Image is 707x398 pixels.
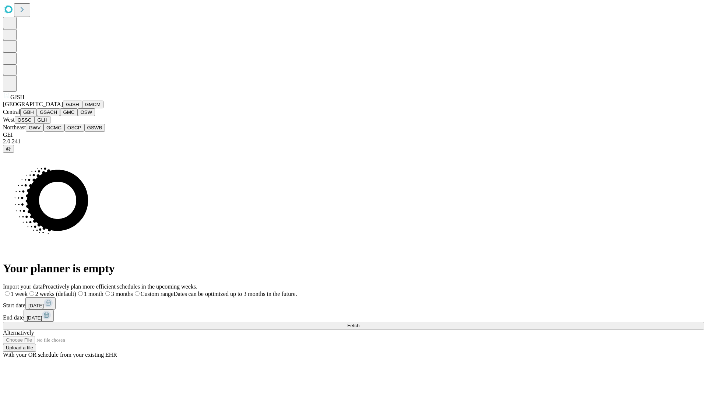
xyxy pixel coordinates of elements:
span: Alternatively [3,329,34,336]
span: [DATE] [27,315,42,321]
div: Start date [3,297,704,310]
h1: Your planner is empty [3,262,704,275]
button: GLH [34,116,50,124]
span: [DATE] [28,303,44,308]
button: Fetch [3,322,704,329]
span: Fetch [347,323,359,328]
span: West [3,116,15,123]
span: Dates can be optimized up to 3 months in the future. [173,291,297,297]
span: [GEOGRAPHIC_DATA] [3,101,63,107]
input: 2 weeks (default) [29,291,34,296]
button: [DATE] [25,297,56,310]
button: GCMC [43,124,64,132]
div: 2.0.241 [3,138,704,145]
span: 1 week [11,291,28,297]
button: GWV [26,124,43,132]
span: 1 month [84,291,103,297]
div: GEI [3,132,704,138]
button: OSW [78,108,95,116]
button: @ [3,145,14,153]
button: Upload a file [3,344,36,352]
span: Central [3,109,20,115]
div: End date [3,310,704,322]
input: 1 month [78,291,83,296]
span: 2 weeks (default) [35,291,76,297]
input: Custom rangeDates can be optimized up to 3 months in the future. [135,291,140,296]
button: OSCP [64,124,84,132]
input: 3 months [105,291,110,296]
button: [DATE] [24,310,54,322]
span: 3 months [111,291,133,297]
button: OSSC [15,116,35,124]
span: With your OR schedule from your existing EHR [3,352,117,358]
button: GBH [20,108,37,116]
span: GJSH [10,94,24,100]
span: Import your data [3,283,43,290]
button: GMCM [82,101,103,108]
button: GSACH [37,108,60,116]
button: GJSH [63,101,82,108]
input: 1 week [5,291,10,296]
button: GMC [60,108,77,116]
span: Northeast [3,124,26,130]
span: Custom range [141,291,173,297]
span: @ [6,146,11,151]
span: Proactively plan more efficient schedules in the upcoming weeks. [43,283,197,290]
button: GSWB [84,124,105,132]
